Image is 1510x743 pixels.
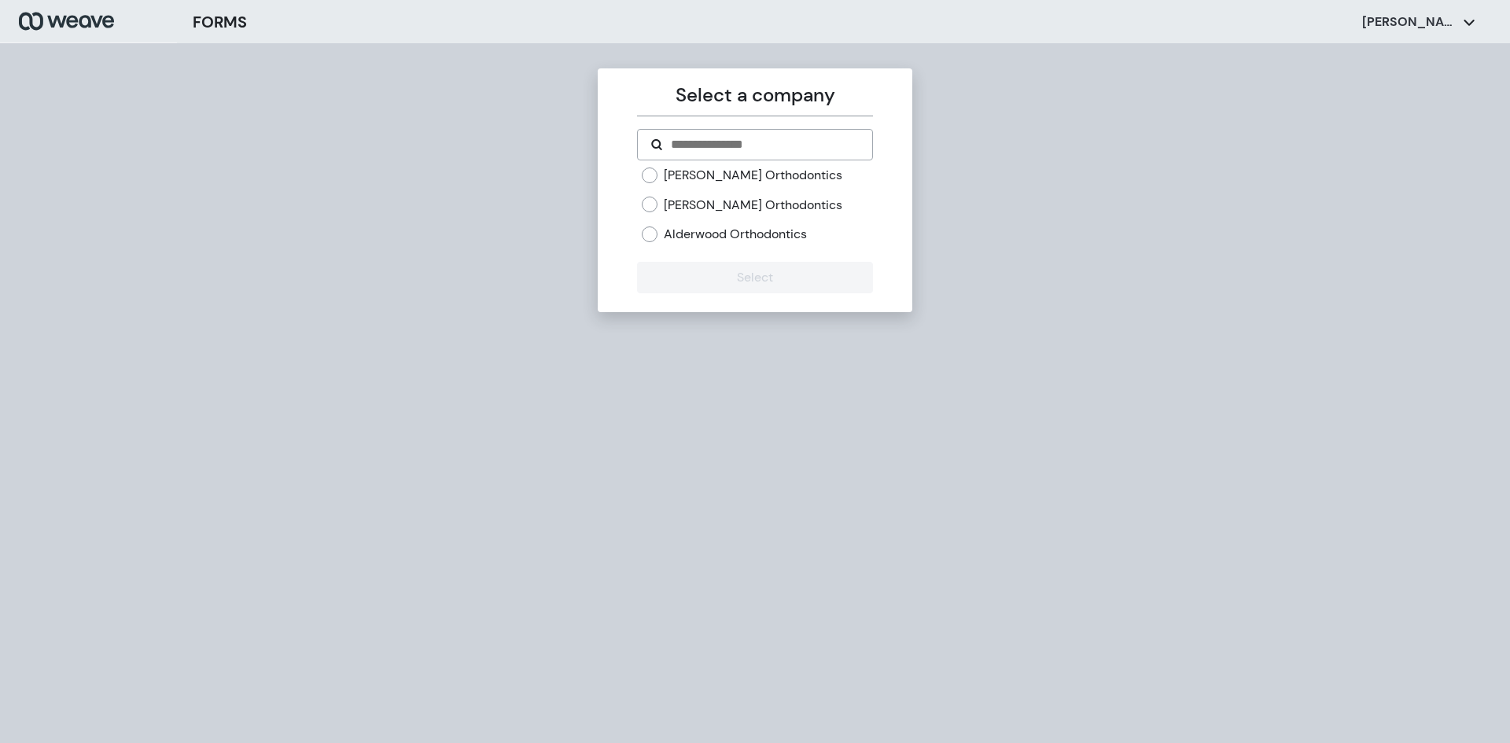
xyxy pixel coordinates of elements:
[1362,13,1457,31] p: [PERSON_NAME]
[669,135,859,154] input: Search
[664,167,842,184] label: [PERSON_NAME] Orthodontics
[193,10,247,34] h3: FORMS
[664,197,842,214] label: [PERSON_NAME] Orthodontics
[637,262,872,293] button: Select
[637,81,872,109] p: Select a company
[664,226,807,243] label: Alderwood Orthodontics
